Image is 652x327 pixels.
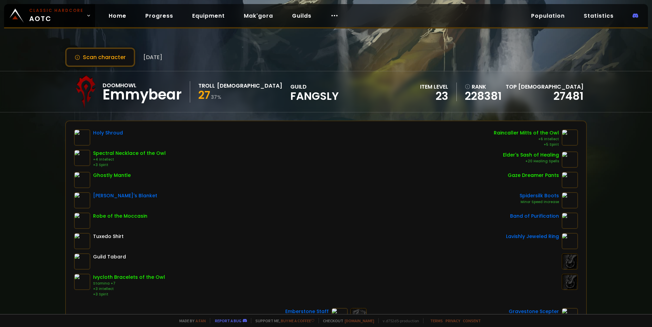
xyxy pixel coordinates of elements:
[103,90,182,100] div: Emmybear
[520,192,559,199] div: Spidersilk Boots
[562,233,578,249] img: item-1156
[503,159,559,164] div: +20 Healing Spells
[520,199,559,205] div: Minor Speed Increase
[74,233,90,249] img: item-10034
[503,151,559,159] div: Elder's Sash of Healing
[93,213,147,220] div: Robe of the Moccasin
[518,83,583,91] span: [DEMOGRAPHIC_DATA]
[93,172,131,179] div: Ghostly Mantle
[287,9,317,23] a: Guilds
[378,318,419,323] span: v. d752d5 - production
[198,81,215,90] div: Troll
[562,172,578,188] img: item-6903
[290,91,339,101] span: Fangsly
[93,192,157,199] div: [PERSON_NAME]'s Blanket
[74,213,90,229] img: item-6465
[509,308,559,315] div: Gravestone Scepter
[93,162,166,168] div: +3 Spirit
[93,150,166,157] div: Spectral Necklace of the Owl
[74,172,90,188] img: item-3324
[74,150,90,166] img: item-12047
[211,94,221,101] small: 37 %
[510,213,559,220] div: Band of Purification
[74,274,90,290] img: item-9793
[506,233,559,240] div: Lavishly Jeweled Ring
[74,129,90,146] img: item-2721
[93,274,165,281] div: Ivycloth Bracelets of the Owl
[494,129,559,137] div: Raincaller Mitts of the Owl
[93,157,166,162] div: +4 Intellect
[93,253,126,260] div: Guild Tabard
[562,129,578,146] img: item-14191
[494,142,559,147] div: +5 Spirit
[215,318,241,323] a: Report a bug
[554,88,583,104] a: 27481
[103,9,132,23] a: Home
[506,83,583,91] div: Top
[93,292,165,297] div: +3 Spirit
[562,192,578,208] img: item-4320
[238,9,278,23] a: Mak'gora
[103,81,182,90] div: Doomhowl
[65,48,135,67] button: Scan character
[465,83,502,91] div: rank
[93,129,123,137] div: Holy Shroud
[446,318,460,323] a: Privacy
[281,318,314,323] a: Buy me a coffee
[562,151,578,168] img: item-7370
[465,91,502,101] a: 228381
[526,9,570,23] a: Population
[4,4,95,27] a: Classic HardcoreAOTC
[420,91,448,101] div: 23
[494,137,559,142] div: +6 Intellect
[463,318,481,323] a: Consent
[140,9,179,23] a: Progress
[290,83,339,101] div: guild
[420,83,448,91] div: item level
[93,281,165,286] div: Stamina +7
[562,213,578,229] img: item-12996
[217,81,282,90] div: [DEMOGRAPHIC_DATA]
[198,87,210,103] span: 27
[93,233,124,240] div: Tuxedo Shirt
[29,7,84,24] span: AOTC
[196,318,206,323] a: a fan
[187,9,230,23] a: Equipment
[143,53,162,61] span: [DATE]
[74,192,90,208] img: item-13005
[29,7,84,14] small: Classic Hardcore
[430,318,443,323] a: Terms
[93,286,165,292] div: +3 Intellect
[251,318,314,323] span: Support me,
[285,308,329,315] div: Emberstone Staff
[74,253,90,270] img: item-5976
[175,318,206,323] span: Made by
[508,172,559,179] div: Gaze Dreamer Pants
[345,318,374,323] a: [DOMAIN_NAME]
[319,318,374,323] span: Checkout
[578,9,619,23] a: Statistics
